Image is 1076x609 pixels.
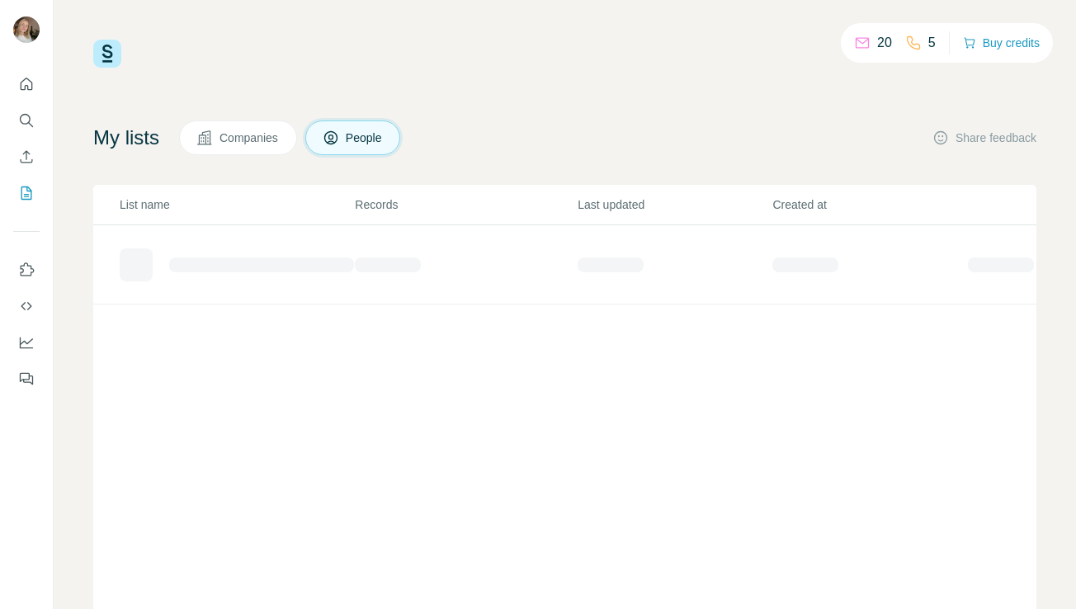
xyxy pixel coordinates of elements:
button: Use Surfe API [13,291,40,321]
button: Enrich CSV [13,142,40,172]
p: Last updated [578,196,771,213]
p: 5 [928,33,936,53]
h4: My lists [93,125,159,151]
button: Quick start [13,69,40,99]
button: Search [13,106,40,135]
button: Feedback [13,364,40,394]
img: Avatar [13,17,40,43]
p: 20 [877,33,892,53]
span: People [346,130,384,146]
button: Use Surfe on LinkedIn [13,255,40,285]
button: Dashboard [13,328,40,357]
button: Buy credits [963,31,1040,54]
p: Records [355,196,576,213]
p: Created at [772,196,965,213]
img: Surfe Logo [93,40,121,68]
button: My lists [13,178,40,208]
button: Share feedback [932,130,1036,146]
span: Companies [219,130,280,146]
p: List name [120,196,353,213]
